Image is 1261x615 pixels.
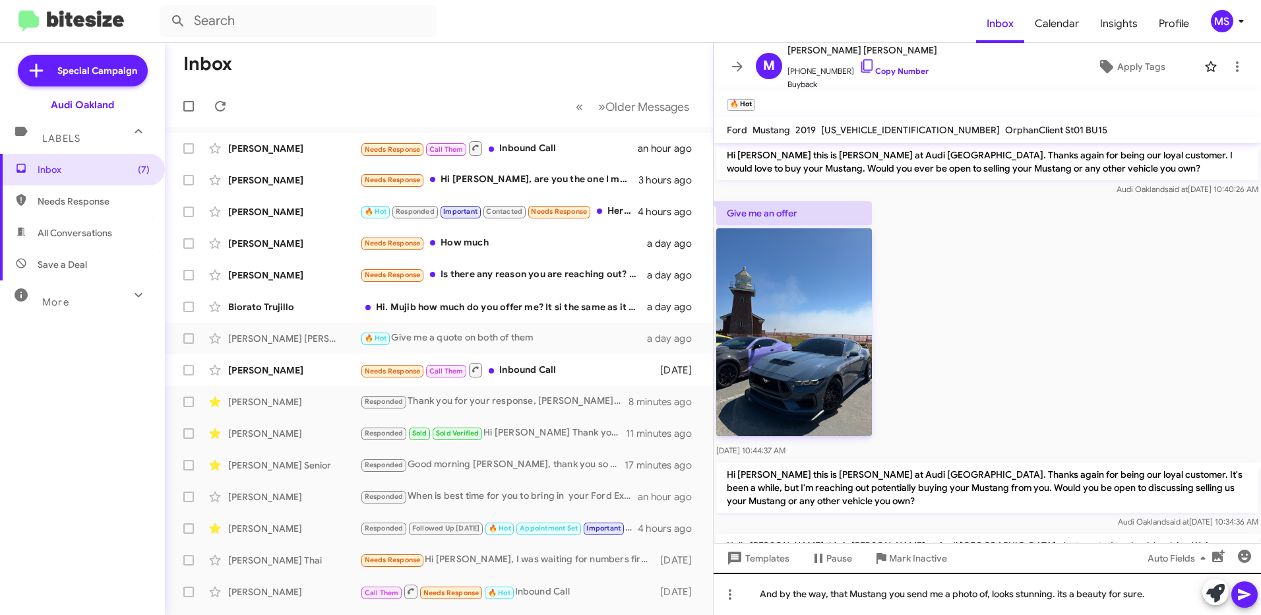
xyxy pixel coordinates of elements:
[716,143,1258,180] p: Hi [PERSON_NAME] this is [PERSON_NAME] at Audi [GEOGRAPHIC_DATA]. Thanks again for being our loya...
[629,395,702,408] div: 8 minutes ago
[365,239,421,247] span: Needs Response
[423,589,479,597] span: Needs Response
[228,490,360,503] div: [PERSON_NAME]
[859,66,929,76] a: Copy Number
[228,522,360,535] div: [PERSON_NAME]
[654,554,702,567] div: [DATE]
[360,204,638,219] div: Here is what I want 1. A green Audi hybrid Or 2. A Audi hybrid with a place for me to rest my pho...
[638,142,702,155] div: an hour ago
[18,55,148,86] a: Special Campaign
[228,459,360,472] div: [PERSON_NAME] Senior
[183,53,232,75] h1: Inbox
[412,429,427,437] span: Sold
[429,367,464,375] span: Call Them
[436,429,479,437] span: Sold Verified
[365,334,387,342] span: 🔥 Hot
[716,463,1258,513] p: Hi [PERSON_NAME] this is [PERSON_NAME] at Audi [GEOGRAPHIC_DATA]. Thanks again for being our loya...
[360,489,638,504] div: When is best time for you to bring in your Ford Explorer, this way we can evaluate it for you and...
[638,522,702,535] div: 4 hours ago
[1166,517,1189,527] span: said at
[638,205,702,218] div: 4 hours ago
[365,207,387,216] span: 🔥 Hot
[531,207,587,216] span: Needs Response
[976,5,1024,43] a: Inbox
[647,269,702,282] div: a day ago
[647,300,702,313] div: a day ago
[57,64,137,77] span: Special Campaign
[1064,55,1198,79] button: Apply Tags
[647,237,702,250] div: a day ago
[787,78,937,91] span: Buyback
[360,267,647,282] div: Is there any reason you are reaching out? What is the offer?
[365,492,404,501] span: Responded
[412,524,480,533] span: Followed Up [DATE]
[360,394,629,409] div: Thank you for your response, [PERSON_NAME], I really appreciate it. What day works best for you t...
[800,546,863,570] button: Pause
[360,426,626,441] div: Hi [PERSON_NAME] Thank you for reaching out. We’ll be happy to assist with your verification at A...
[38,195,150,208] span: Needs Response
[1024,5,1090,43] a: Calendar
[590,93,697,120] button: Next
[647,332,702,345] div: a day ago
[228,269,360,282] div: [PERSON_NAME]
[520,524,578,533] span: Appointment Set
[654,364,702,377] div: [DATE]
[228,364,360,377] div: [PERSON_NAME]
[714,573,1261,615] div: And by the way, that Mustang you send me a photo of, looks stunning. its a beauty for sure.
[365,461,404,469] span: Responded
[787,42,937,58] span: [PERSON_NAME] [PERSON_NAME]
[360,172,638,187] div: Hi [PERSON_NAME], are you the one I met with [DATE] with [PERSON_NAME] and [PERSON_NAME]?
[724,546,789,570] span: Templates
[605,100,689,114] span: Older Messages
[360,331,647,346] div: Give me a quote on both of them
[795,124,816,136] span: 2019
[1090,5,1148,43] a: Insights
[365,271,421,279] span: Needs Response
[360,521,638,536] div: Thank you for the information, Oyebola. I’ll take another look and let you know if there’s any po...
[826,546,852,570] span: Pause
[228,395,360,408] div: [PERSON_NAME]
[486,207,522,216] span: Contacted
[1137,546,1221,570] button: Auto Fields
[576,98,583,115] span: «
[360,236,647,251] div: How much
[569,93,697,120] nav: Page navigation example
[365,145,421,154] span: Needs Response
[360,140,638,156] div: Inbound Call
[654,585,702,599] div: [DATE]
[365,176,421,184] span: Needs Response
[727,99,755,111] small: 🔥 Hot
[716,201,872,225] p: Give me an offer
[1148,5,1200,43] a: Profile
[365,397,404,406] span: Responded
[396,207,435,216] span: Responded
[51,98,114,112] div: Audi Oakland
[716,534,1258,584] p: Hello [PERSON_NAME] this is [PERSON_NAME] at Audi [GEOGRAPHIC_DATA]. Just wanted to check back in...
[1165,184,1188,194] span: said at
[228,174,360,187] div: [PERSON_NAME]
[727,124,747,136] span: Ford
[360,552,654,567] div: Hi [PERSON_NAME], I was waiting for numbers first.
[365,556,421,564] span: Needs Response
[568,93,591,120] button: Previous
[360,362,654,378] div: Inbound Call
[586,524,621,533] span: Important
[716,228,872,436] img: MEc730113100941a51c4e33e7760826cc4
[228,427,360,440] div: [PERSON_NAME]
[365,429,404,437] span: Responded
[1117,55,1165,79] span: Apply Tags
[429,145,464,154] span: Call Them
[360,457,625,472] div: Good morning [PERSON_NAME], thank you so much for reaching out. What day works best for you to st...
[1148,546,1211,570] span: Auto Fields
[863,546,958,570] button: Mark Inactive
[638,174,702,187] div: 3 hours ago
[42,296,69,308] span: More
[228,142,360,155] div: [PERSON_NAME]
[1211,10,1233,32] div: MS
[38,163,150,176] span: Inbox
[138,163,150,176] span: (7)
[787,58,937,78] span: [PHONE_NUMBER]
